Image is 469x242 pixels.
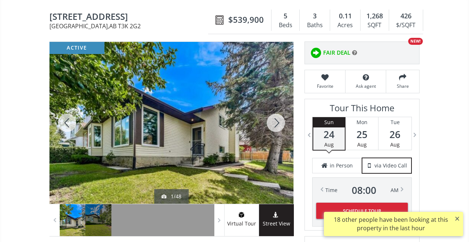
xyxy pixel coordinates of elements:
[393,11,419,21] div: 426
[334,11,356,21] div: 0.11
[364,20,385,31] div: SQFT
[309,83,341,89] span: Favorite
[259,220,294,228] span: Street View
[303,11,326,21] div: 3
[408,38,423,45] div: NEW!
[309,46,323,60] img: rating icon
[313,129,345,140] span: 24
[275,20,296,31] div: Beds
[451,212,463,225] button: ×
[378,117,411,127] div: Tue
[374,162,407,169] span: via Video Call
[324,141,334,148] span: Aug
[390,83,416,89] span: Share
[390,141,400,148] span: Aug
[238,212,245,218] img: virtual tour icon
[330,162,353,169] span: in Person
[334,20,356,31] div: Acres
[49,42,293,204] div: 111 Macewan Drive NW Calgary, AB T3K 2G2 - Photo 1 of 48
[393,20,419,31] div: $/SQFT
[49,23,212,29] span: [GEOGRAPHIC_DATA] , AB T3K 2G2
[224,220,259,228] span: Virtual Tour
[346,117,378,127] div: Mon
[303,20,326,31] div: Baths
[316,203,408,219] button: Schedule Tour
[49,12,212,23] span: 111 Macewan Drive NW
[275,11,296,21] div: 5
[378,129,411,140] span: 26
[352,185,376,195] span: 08 : 00
[162,193,181,200] div: 1/48
[313,117,345,127] div: Sun
[312,103,412,117] h3: Tour This Home
[224,204,259,236] a: virtual tour iconVirtual Tour
[357,141,367,148] span: Aug
[49,42,104,54] div: active
[366,11,383,21] span: 1,268
[325,185,399,195] div: Time AM
[323,49,350,57] span: FAIR DEAL
[228,14,264,25] span: $539,900
[349,83,382,89] span: Ask agent
[346,129,378,140] span: 25
[328,216,454,232] div: 18 other people have been looking at this property in the last hour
